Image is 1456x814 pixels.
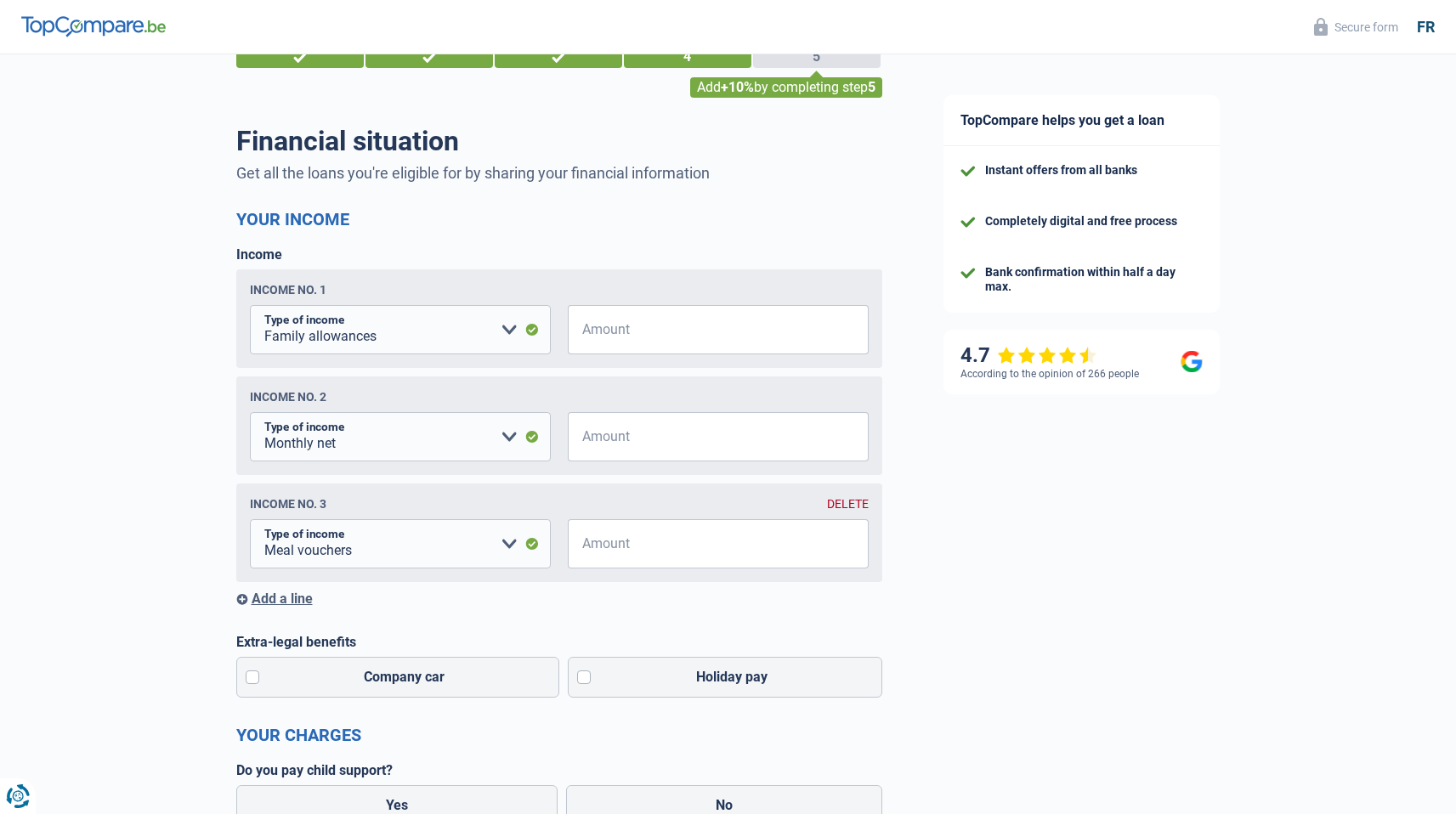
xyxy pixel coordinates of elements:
[250,390,326,404] font: Income No. 2
[21,16,166,37] img: TopCompare Logo
[960,112,1164,128] font: TopCompare helps you get a loan
[868,79,875,95] font: 5
[985,214,1177,228] font: Completely digital and free process
[581,542,589,558] font: €
[236,209,349,229] font: Your income
[252,591,313,607] font: Add a line
[1304,13,1408,41] button: Secure form
[386,797,408,813] font: Yes
[960,368,1139,380] font: According to the opinion of 266 people
[236,725,361,745] font: Your charges
[716,797,733,813] font: No
[1417,18,1435,36] font: fr
[754,79,868,95] font: by completing step
[683,48,691,65] font: 4
[696,669,768,685] font: Holiday pay
[236,246,282,263] font: Income
[985,265,1176,293] font: Bank confirmation within half a day max.
[581,328,589,344] font: €
[236,164,710,182] font: Get all the loans you're eligible for by sharing your financial information
[236,125,459,157] font: Financial situation
[721,79,754,95] font: +10%
[236,762,393,778] font: Do you pay child support?
[960,343,990,367] font: 4.7
[985,163,1137,177] font: Instant offers from all banks
[581,435,589,451] font: €
[4,755,5,756] img: Advertisement
[250,283,326,297] font: Income No. 1
[1334,20,1398,34] font: Secure form
[250,497,326,511] font: Income No. 3
[236,634,356,650] font: Extra-legal benefits
[827,497,869,511] font: DELETE
[697,79,721,95] font: Add
[813,48,820,65] font: 5
[364,669,445,685] font: Company car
